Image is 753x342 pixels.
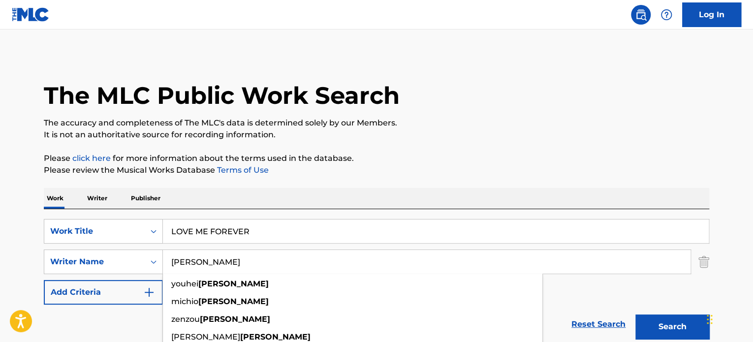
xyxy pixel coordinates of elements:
p: Publisher [128,188,163,209]
p: Work [44,188,66,209]
span: zenzou [171,314,200,324]
a: Terms of Use [215,165,269,175]
a: Log In [682,2,741,27]
a: Public Search [631,5,651,25]
img: 9d2ae6d4665cec9f34b9.svg [143,286,155,298]
p: Please review the Musical Works Database [44,164,709,176]
span: michio [171,297,198,306]
img: help [660,9,672,21]
span: youhei [171,279,198,288]
div: Work Title [50,225,139,237]
p: The accuracy and completeness of The MLC's data is determined solely by our Members. [44,117,709,129]
img: search [635,9,647,21]
img: Delete Criterion [698,249,709,274]
button: Search [635,314,709,339]
a: click here [72,154,111,163]
img: MLC Logo [12,7,50,22]
button: Add Criteria [44,280,163,305]
strong: [PERSON_NAME] [200,314,270,324]
strong: [PERSON_NAME] [198,279,269,288]
h1: The MLC Public Work Search [44,81,400,110]
iframe: Chat Widget [704,295,753,342]
a: Reset Search [566,313,630,335]
div: Help [657,5,676,25]
p: It is not an authoritative source for recording information. [44,129,709,141]
strong: [PERSON_NAME] [198,297,269,306]
p: Writer [84,188,110,209]
strong: [PERSON_NAME] [240,332,311,342]
div: Writer Name [50,256,139,268]
div: Drag [707,305,713,334]
span: [PERSON_NAME] [171,332,240,342]
p: Please for more information about the terms used in the database. [44,153,709,164]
